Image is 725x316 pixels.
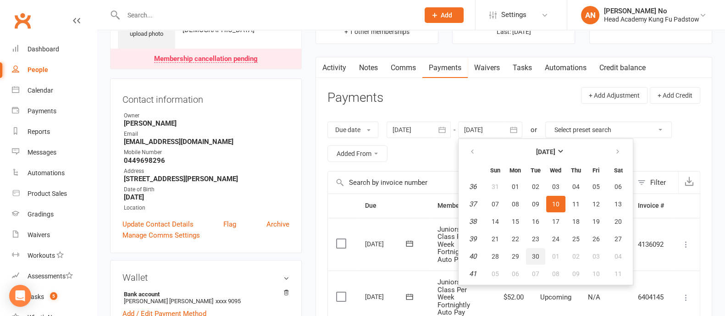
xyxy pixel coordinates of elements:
[607,213,630,230] button: 20
[223,219,236,230] a: Flag
[526,213,545,230] button: 16
[486,231,505,247] button: 21
[12,266,97,287] a: Assessments
[614,200,622,208] span: 13
[607,266,630,282] button: 11
[11,9,34,32] a: Clubworx
[344,28,410,35] span: + 1 other memberships
[566,178,586,195] button: 04
[124,130,289,139] div: Email
[552,235,559,243] span: 24
[12,122,97,142] a: Reports
[614,218,622,225] span: 20
[532,218,539,225] span: 16
[12,287,97,307] a: Tasks 5
[532,200,539,208] span: 09
[552,200,559,208] span: 10
[614,235,622,243] span: 27
[469,200,476,208] em: 37
[650,87,700,104] button: + Add Credit
[122,219,194,230] a: Update Contact Details
[469,183,476,191] em: 36
[546,231,565,247] button: 24
[12,142,97,163] a: Messages
[12,39,97,60] a: Dashboard
[630,218,672,271] td: 4136092
[486,213,505,230] button: 14
[437,225,470,264] span: Juniors 1 Class Per Week Fortnightly Auto Pay
[592,167,599,174] small: Friday
[532,253,539,260] span: 30
[28,128,50,135] div: Reports
[566,266,586,282] button: 09
[506,57,538,78] a: Tasks
[587,248,606,265] button: 03
[552,253,559,260] span: 01
[604,7,699,15] div: [PERSON_NAME] No
[506,213,525,230] button: 15
[532,235,539,243] span: 23
[607,248,630,265] button: 04
[28,272,73,280] div: Assessments
[550,167,561,174] small: Wednesday
[121,9,413,22] input: Search...
[216,298,241,305] span: xxxx 9095
[512,200,519,208] span: 08
[122,91,289,105] h3: Contact information
[546,178,565,195] button: 03
[587,178,606,195] button: 05
[512,253,519,260] span: 29
[490,167,500,174] small: Sunday
[154,55,258,63] div: Membership cancellation pending
[124,175,289,183] strong: [STREET_ADDRESS][PERSON_NAME]
[28,252,55,259] div: Workouts
[604,15,699,23] div: Head Academy Kung Fu Padstow
[592,253,600,260] span: 03
[633,172,678,194] button: Filter
[50,292,57,300] span: 5
[486,196,505,212] button: 07
[12,101,97,122] a: Payments
[593,57,652,78] a: Credit balance
[587,266,606,282] button: 10
[552,218,559,225] span: 17
[572,270,580,277] span: 09
[592,235,600,243] span: 26
[566,213,586,230] button: 18
[581,6,599,24] div: AN
[512,183,519,190] span: 01
[28,211,54,218] div: Gradings
[509,167,521,174] small: Monday
[526,196,545,212] button: 09
[12,163,97,183] a: Automations
[546,248,565,265] button: 01
[566,196,586,212] button: 11
[512,218,519,225] span: 15
[506,178,525,195] button: 01
[566,231,586,247] button: 25
[607,196,630,212] button: 13
[572,253,580,260] span: 02
[124,138,289,146] strong: [EMAIL_ADDRESS][DOMAIN_NAME]
[546,213,565,230] button: 17
[124,291,285,298] strong: Bank account
[327,145,387,162] button: Added From
[12,225,97,245] a: Waivers
[469,235,476,243] em: 39
[441,11,452,19] span: Add
[429,194,493,217] th: Membership
[592,200,600,208] span: 12
[425,7,464,23] button: Add
[501,5,526,25] span: Settings
[571,167,581,174] small: Thursday
[607,178,630,195] button: 06
[552,183,559,190] span: 03
[538,57,593,78] a: Automations
[531,167,541,174] small: Tuesday
[614,253,622,260] span: 04
[28,107,56,115] div: Payments
[28,190,67,197] div: Product Sales
[614,167,623,174] small: Saturday
[650,177,666,188] div: Filter
[587,231,606,247] button: 26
